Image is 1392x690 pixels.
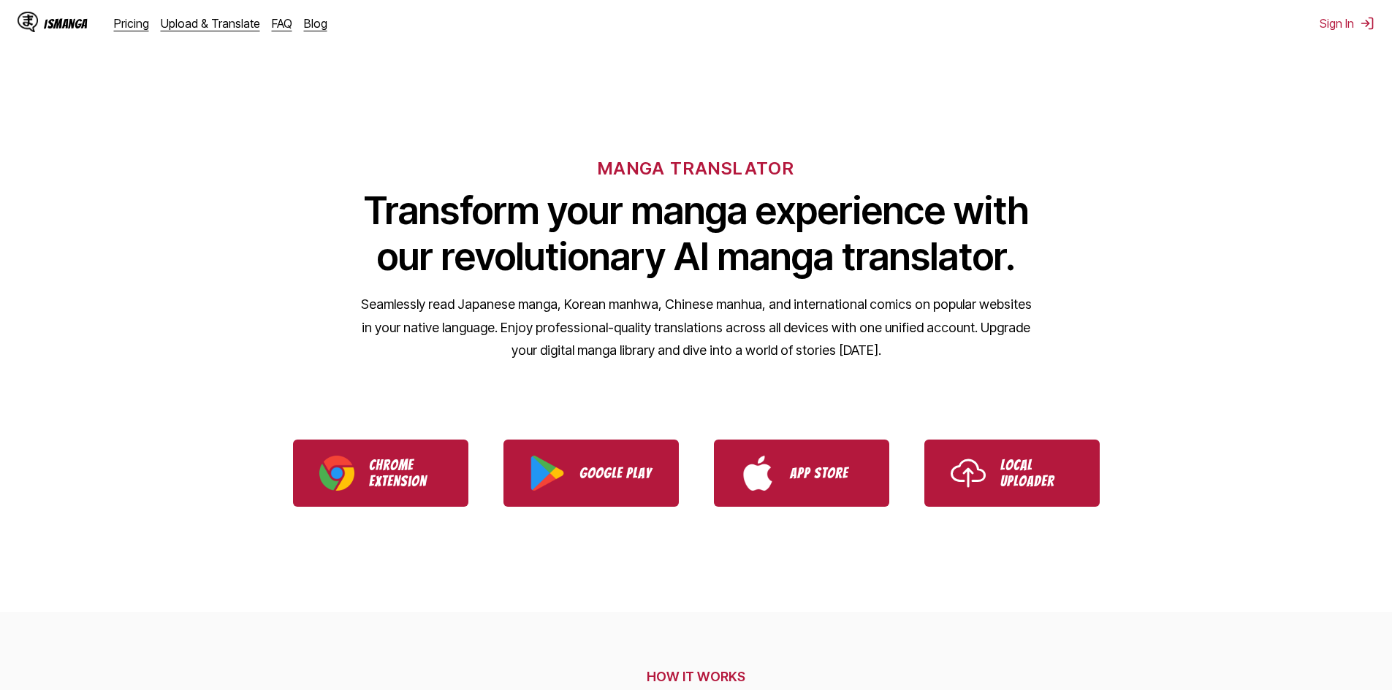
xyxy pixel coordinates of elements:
div: IsManga [44,17,88,31]
p: App Store [790,465,863,481]
img: Upload icon [951,456,986,491]
a: Download IsManga Chrome Extension [293,440,468,507]
img: Google Play logo [530,456,565,491]
h1: Transform your manga experience with our revolutionary AI manga translator. [360,188,1032,280]
a: Upload & Translate [161,16,260,31]
p: Local Uploader [1000,457,1073,489]
a: Download IsManga from App Store [714,440,889,507]
img: Sign out [1360,16,1374,31]
a: FAQ [272,16,292,31]
a: IsManga LogoIsManga [18,12,114,35]
h2: HOW IT WORKS [257,669,1136,684]
p: Chrome Extension [369,457,442,489]
a: Use IsManga Local Uploader [924,440,1100,507]
p: Google Play [579,465,653,481]
img: IsManga Logo [18,12,38,32]
img: App Store logo [740,456,775,491]
p: Seamlessly read Japanese manga, Korean manhwa, Chinese manhua, and international comics on popula... [360,293,1032,362]
a: Pricing [114,16,149,31]
a: Blog [304,16,327,31]
h6: MANGA TRANSLATOR [598,158,794,179]
img: Chrome logo [319,456,354,491]
button: Sign In [1320,16,1374,31]
a: Download IsManga from Google Play [503,440,679,507]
